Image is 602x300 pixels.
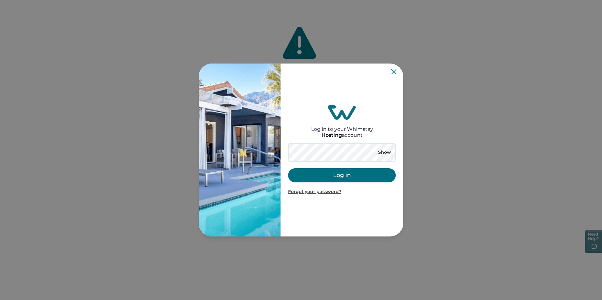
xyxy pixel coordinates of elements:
[199,64,281,236] img: auth-banner
[373,148,396,157] button: Show
[321,132,363,138] p: account
[311,120,373,132] h2: Log in to your Whimstay
[288,189,396,195] p: Forgot your password?
[288,168,396,182] button: Log in
[321,132,342,138] p: Hosting
[328,105,356,120] img: login-logo
[391,69,396,74] button: Close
